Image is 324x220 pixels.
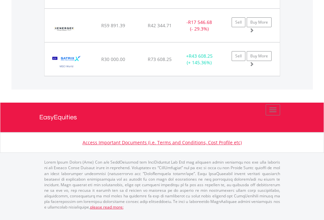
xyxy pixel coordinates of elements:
a: EasyEquities [39,103,285,132]
span: R73 608.25 [148,56,172,62]
span: R43 608.25 [189,53,213,59]
a: please read more: [90,204,124,210]
a: Sell [232,51,245,61]
span: R30 000.00 [101,56,125,62]
a: Sell [232,17,245,27]
span: R59 891.39 [101,22,125,29]
span: R42 344.71 [148,22,172,29]
img: EQU.ZA.REN.png [48,17,81,40]
p: Lorem Ipsum Dolors (Ame) Con a/e SeddOeiusmod tem InciDiduntut Lab Etd mag aliquaen admin veniamq... [44,159,280,210]
a: Access Important Documents (i.e. Terms and Conditions, Cost Profile etc) [83,139,242,146]
span: R17 546.68 [188,19,212,25]
a: Buy More [247,17,272,27]
div: - (- 29.3%) [179,19,220,32]
a: Buy More [247,51,272,61]
img: EQU.ZA.STXWDM.png [48,51,86,74]
div: + (+ 145.36%) [179,53,220,66]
